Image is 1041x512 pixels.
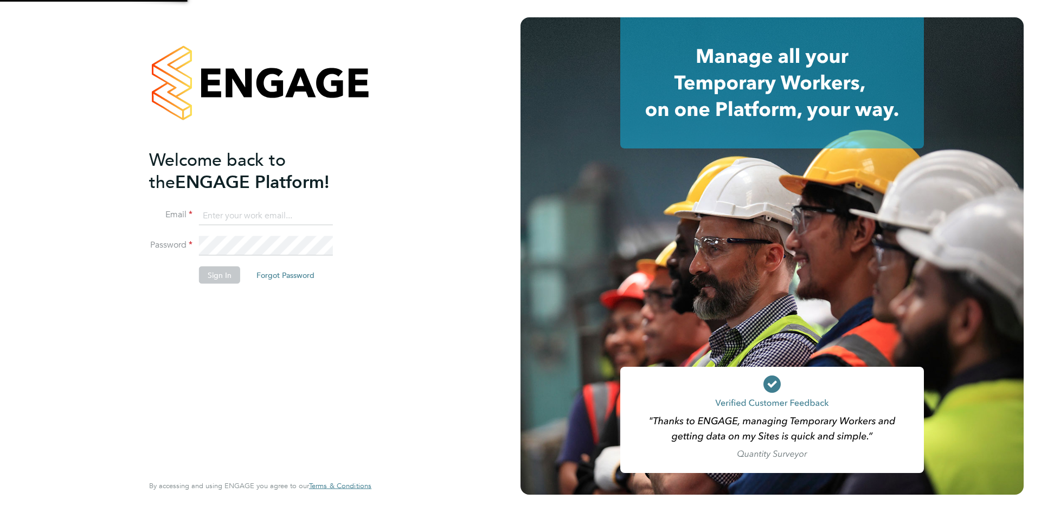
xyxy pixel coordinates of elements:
span: Welcome back to the [149,149,286,192]
label: Email [149,209,192,221]
span: By accessing and using ENGAGE you agree to our [149,481,371,490]
span: Terms & Conditions [309,481,371,490]
input: Enter your work email... [199,206,333,225]
button: Sign In [199,267,240,284]
a: Terms & Conditions [309,482,371,490]
button: Forgot Password [248,267,323,284]
h2: ENGAGE Platform! [149,148,361,193]
label: Password [149,239,192,251]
